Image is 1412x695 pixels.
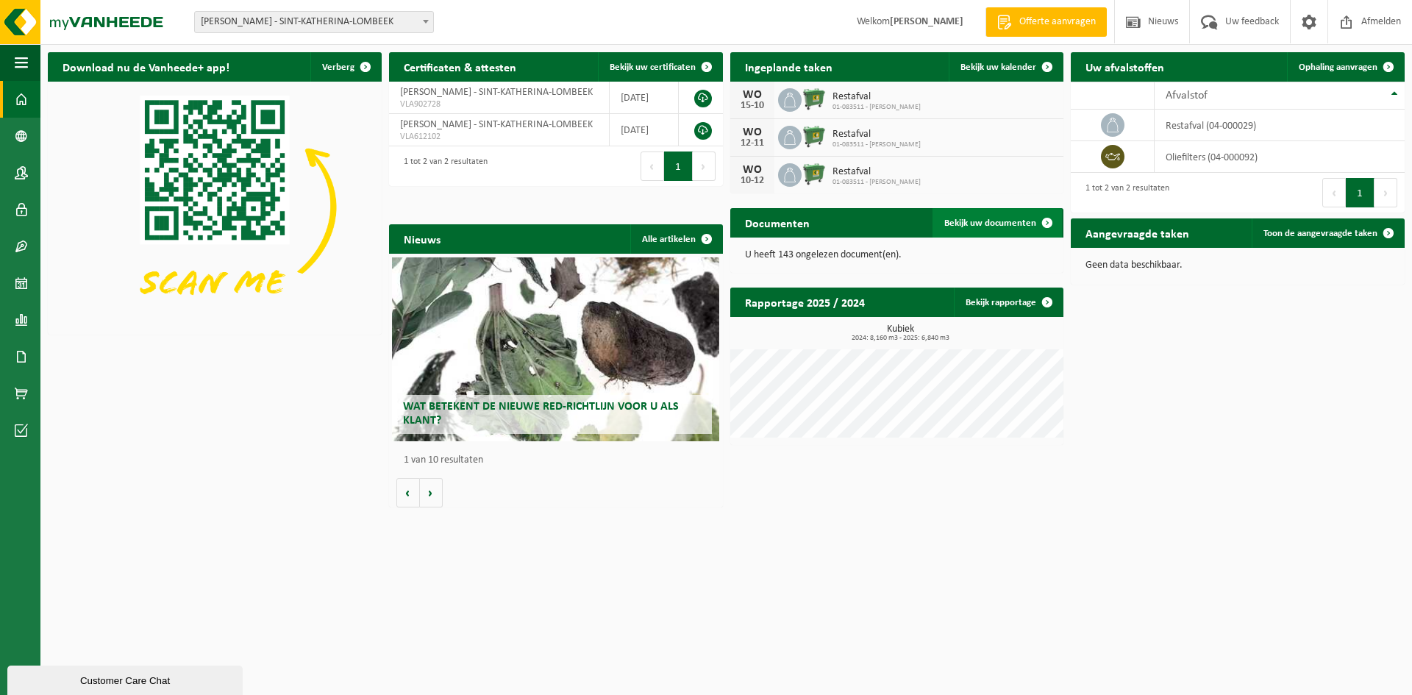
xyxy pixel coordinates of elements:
[960,63,1036,72] span: Bekijk uw kalender
[730,288,880,316] h2: Rapportage 2025 / 2024
[1155,110,1405,141] td: restafval (04-000029)
[738,126,767,138] div: WO
[944,218,1036,228] span: Bekijk uw documenten
[1287,52,1403,82] a: Ophaling aanvragen
[392,257,719,441] a: Wat betekent de nieuwe RED-richtlijn voor u als klant?
[1322,178,1346,207] button: Previous
[404,455,716,466] p: 1 van 10 resultaten
[403,401,679,427] span: Wat betekent de nieuwe RED-richtlijn voor u als klant?
[949,52,1062,82] a: Bekijk uw kalender
[630,224,721,254] a: Alle artikelen
[194,11,434,33] span: VAN DE PERRE PAUL - SINT-KATHERINA-LOMBEEK
[389,52,531,81] h2: Certificaten & attesten
[48,82,382,332] img: Download de VHEPlus App
[389,224,455,253] h2: Nieuws
[664,152,693,181] button: 1
[730,208,824,237] h2: Documenten
[1166,90,1208,101] span: Afvalstof
[400,99,598,110] span: VLA902728
[802,86,827,111] img: WB-0660-HPE-GN-01
[1071,218,1204,247] h2: Aangevraagde taken
[1299,63,1377,72] span: Ophaling aanvragen
[641,152,664,181] button: Previous
[400,131,598,143] span: VLA612102
[738,138,767,149] div: 12-11
[1263,229,1377,238] span: Toon de aangevraagde taken
[396,150,488,182] div: 1 tot 2 van 2 resultaten
[310,52,380,82] button: Verberg
[985,7,1107,37] a: Offerte aanvragen
[738,335,1064,342] span: 2024: 8,160 m3 - 2025: 6,840 m3
[802,124,827,149] img: WB-0660-HPE-GN-01
[598,52,721,82] a: Bekijk uw certificaten
[832,166,921,178] span: Restafval
[1016,15,1099,29] span: Offerte aanvragen
[1071,52,1179,81] h2: Uw afvalstoffen
[832,129,921,140] span: Restafval
[610,82,680,114] td: [DATE]
[832,103,921,112] span: 01-083511 - [PERSON_NAME]
[738,89,767,101] div: WO
[1078,177,1169,209] div: 1 tot 2 van 2 resultaten
[1085,260,1390,271] p: Geen data beschikbaar.
[730,52,847,81] h2: Ingeplande taken
[1346,178,1374,207] button: 1
[7,663,246,695] iframe: chat widget
[832,91,921,103] span: Restafval
[1252,218,1403,248] a: Toon de aangevraagde taken
[610,114,680,146] td: [DATE]
[890,16,963,27] strong: [PERSON_NAME]
[738,176,767,186] div: 10-12
[954,288,1062,317] a: Bekijk rapportage
[1374,178,1397,207] button: Next
[832,178,921,187] span: 01-083511 - [PERSON_NAME]
[420,478,443,507] button: Volgende
[48,52,244,81] h2: Download nu de Vanheede+ app!
[322,63,354,72] span: Verberg
[610,63,696,72] span: Bekijk uw certificaten
[745,250,1049,260] p: U heeft 143 ongelezen document(en).
[933,208,1062,238] a: Bekijk uw documenten
[832,140,921,149] span: 01-083511 - [PERSON_NAME]
[693,152,716,181] button: Next
[195,12,433,32] span: VAN DE PERRE PAUL - SINT-KATHERINA-LOMBEEK
[802,161,827,186] img: WB-0660-HPE-GN-01
[738,101,767,111] div: 15-10
[738,324,1064,342] h3: Kubiek
[400,119,593,130] span: [PERSON_NAME] - SINT-KATHERINA-LOMBEEK
[738,164,767,176] div: WO
[396,478,420,507] button: Vorige
[400,87,593,98] span: [PERSON_NAME] - SINT-KATHERINA-LOMBEEK
[1155,141,1405,173] td: oliefilters (04-000092)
